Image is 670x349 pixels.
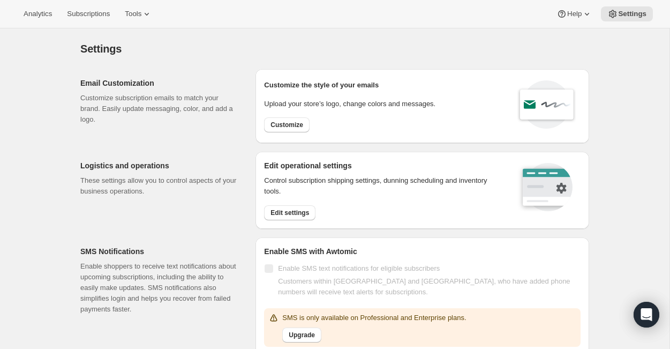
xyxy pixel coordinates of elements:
span: Subscriptions [67,10,110,18]
h2: Email Customization [80,78,238,88]
span: Settings [80,43,122,55]
button: Subscriptions [61,6,116,21]
button: Analytics [17,6,58,21]
span: Enable SMS text notifications for eligible subscribers [278,264,440,272]
p: Customize the style of your emails [264,80,379,91]
h2: Logistics and operations [80,160,238,171]
span: Analytics [24,10,52,18]
button: Help [550,6,599,21]
span: Upgrade [289,331,315,339]
h2: Edit operational settings [264,160,503,171]
p: SMS is only available on Professional and Enterprise plans. [282,313,466,323]
p: Customize subscription emails to match your brand. Easily update messaging, color, and add a logo. [80,93,238,125]
button: Settings [601,6,653,21]
p: Enable shoppers to receive text notifications about upcoming subscriptions, including the ability... [80,261,238,315]
button: Customize [264,117,310,132]
p: Control subscription shipping settings, dunning scheduling and inventory tools. [264,175,503,197]
span: Help [567,10,582,18]
h2: Enable SMS with Awtomic [264,246,581,257]
span: Settings [618,10,646,18]
p: Upload your store’s logo, change colors and messages. [264,99,435,109]
button: Tools [118,6,159,21]
span: Customers within [GEOGRAPHIC_DATA] and [GEOGRAPHIC_DATA], who have added phone numbers will recei... [278,277,570,296]
h2: SMS Notifications [80,246,238,257]
button: Upgrade [282,328,321,343]
span: Customize [270,121,303,129]
button: Edit settings [264,205,315,220]
span: Edit settings [270,209,309,217]
span: Tools [125,10,141,18]
div: Open Intercom Messenger [634,302,659,328]
p: These settings allow you to control aspects of your business operations. [80,175,238,197]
